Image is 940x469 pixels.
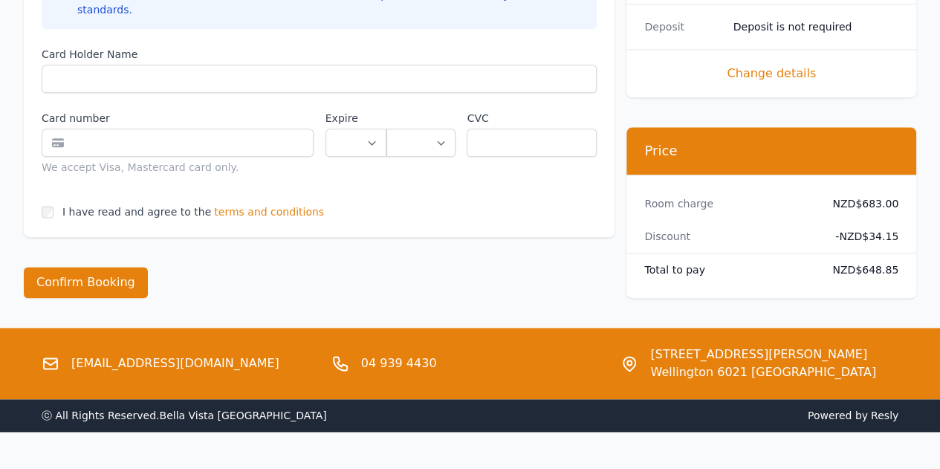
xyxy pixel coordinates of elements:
[62,206,211,218] label: I have read and agree to the
[650,346,876,363] span: [STREET_ADDRESS][PERSON_NAME]
[42,111,314,126] label: Card number
[822,262,898,277] dd: NZD$648.85
[650,363,876,381] span: Wellington 6021 [GEOGRAPHIC_DATA]
[644,65,898,83] span: Change details
[644,142,898,160] h3: Price
[42,47,597,62] label: Card Holder Name
[476,408,899,423] span: Powered by
[644,229,809,244] dt: Discount
[467,111,597,126] label: CVC
[644,19,721,34] dt: Deposit
[361,355,437,372] a: 04 939 4430
[822,196,898,211] dd: NZD$683.00
[42,160,314,175] div: We accept Visa, Mastercard card only.
[71,355,279,372] a: [EMAIL_ADDRESS][DOMAIN_NAME]
[871,410,898,421] a: Resly
[386,111,456,126] label: .
[644,262,809,277] dt: Total to pay
[822,229,898,244] dd: - NZD$34.15
[733,19,898,34] dd: Deposit is not required
[325,111,386,126] label: Expire
[42,410,327,421] span: ⓒ All Rights Reserved. Bella Vista [GEOGRAPHIC_DATA]
[24,267,148,298] button: Confirm Booking
[214,204,324,219] span: terms and conditions
[644,196,809,211] dt: Room charge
